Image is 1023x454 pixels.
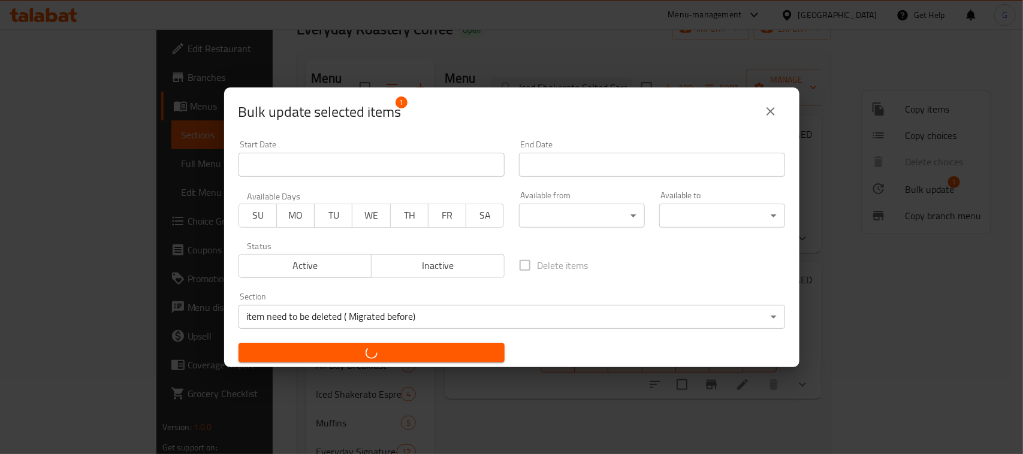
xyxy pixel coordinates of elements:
[396,96,408,108] span: 1
[352,204,390,228] button: WE
[756,97,785,126] button: close
[466,204,504,228] button: SA
[319,207,348,224] span: TU
[314,204,352,228] button: TU
[371,254,505,278] button: Inactive
[396,207,424,224] span: TH
[282,207,310,224] span: MO
[244,257,367,274] span: Active
[239,102,402,122] span: Selected items count
[276,204,315,228] button: MO
[428,204,466,228] button: FR
[519,204,645,228] div: ​
[239,204,277,228] button: SU
[433,207,461,224] span: FR
[471,207,499,224] span: SA
[538,258,589,273] span: Delete items
[239,305,785,329] div: item need to be deleted ( Migrated before)
[244,207,272,224] span: SU
[390,204,428,228] button: TH
[239,254,372,278] button: Active
[659,204,785,228] div: ​
[357,207,385,224] span: WE
[376,257,500,274] span: Inactive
